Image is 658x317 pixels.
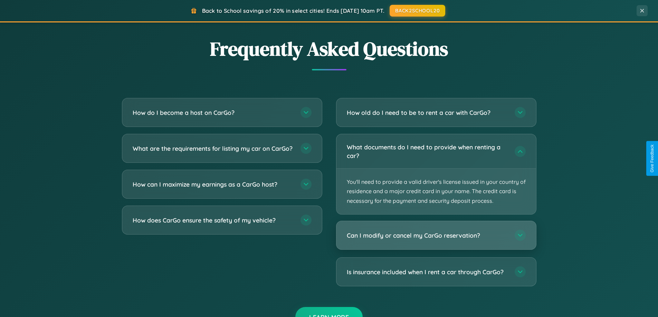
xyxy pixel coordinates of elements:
div: Give Feedback [650,145,655,172]
span: Back to School savings of 20% in select cities! Ends [DATE] 10am PT. [202,7,384,14]
button: BACK2SCHOOL20 [390,5,445,17]
h3: Is insurance included when I rent a car through CarGo? [347,268,508,276]
h3: How can I maximize my earnings as a CarGo host? [133,180,294,189]
h3: How does CarGo ensure the safety of my vehicle? [133,216,294,225]
h3: What documents do I need to provide when renting a car? [347,143,508,160]
p: You'll need to provide a valid driver's license issued in your country of residence and a major c... [336,169,536,214]
h3: Can I modify or cancel my CarGo reservation? [347,231,508,240]
h3: How old do I need to be to rent a car with CarGo? [347,108,508,117]
h3: What are the requirements for listing my car on CarGo? [133,144,294,153]
h2: Frequently Asked Questions [122,36,536,62]
h3: How do I become a host on CarGo? [133,108,294,117]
